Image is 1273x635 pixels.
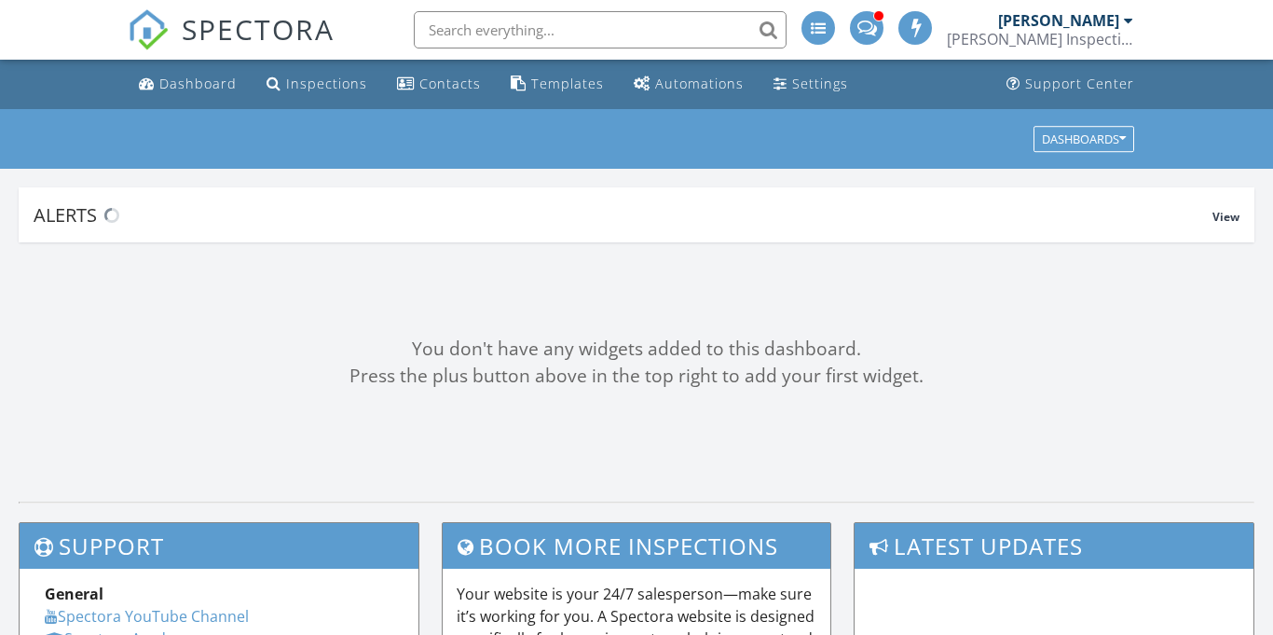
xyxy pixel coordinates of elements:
[1025,75,1134,92] div: Support Center
[1042,132,1126,145] div: Dashboards
[655,75,744,92] div: Automations
[1033,126,1134,152] button: Dashboards
[128,9,169,50] img: The Best Home Inspection Software - Spectora
[45,584,103,604] strong: General
[443,523,830,569] h3: Book More Inspections
[45,606,249,627] a: Spectora YouTube Channel
[19,336,1254,363] div: You don't have any widgets added to this dashboard.
[128,25,335,64] a: SPECTORA
[855,523,1253,569] h3: Latest Updates
[626,67,751,102] a: Automations (Advanced)
[1212,209,1239,225] span: View
[503,67,611,102] a: Templates
[998,11,1119,30] div: [PERSON_NAME]
[159,75,237,92] div: Dashboard
[259,67,375,102] a: Inspections
[286,75,367,92] div: Inspections
[414,11,787,48] input: Search everything...
[20,523,418,569] h3: Support
[182,9,335,48] span: SPECTORA
[947,30,1133,48] div: Ackerman Inspections & Consulting
[19,363,1254,390] div: Press the plus button above in the top right to add your first widget.
[766,67,856,102] a: Settings
[131,67,244,102] a: Dashboard
[34,202,1212,228] div: Alerts
[531,75,604,92] div: Templates
[999,67,1142,102] a: Support Center
[419,75,481,92] div: Contacts
[390,67,488,102] a: Contacts
[792,75,848,92] div: Settings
